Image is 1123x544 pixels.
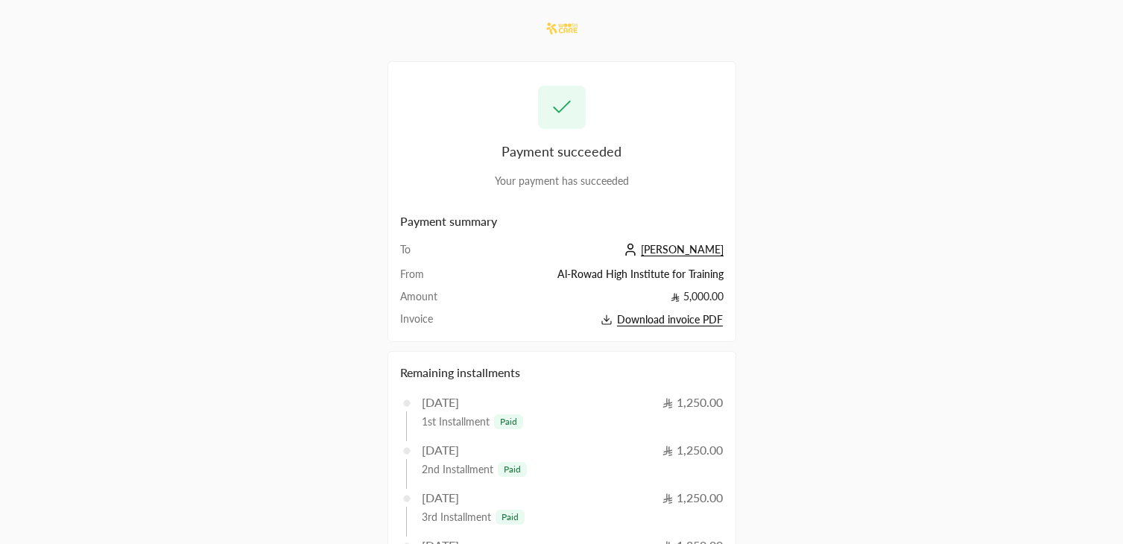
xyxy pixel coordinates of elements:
[422,510,491,525] span: 3rd Installment
[459,311,724,329] button: Download invoice PDF
[641,243,724,256] span: [PERSON_NAME]
[504,464,521,475] span: paid
[617,313,723,326] span: Download invoice PDF
[500,416,517,428] span: paid
[422,462,493,477] span: 2nd Installment
[459,289,724,311] td: 5,000.00
[400,242,459,267] td: To
[542,9,582,49] img: Company Logo
[422,489,460,507] div: [DATE]
[422,441,460,459] div: [DATE]
[400,141,724,162] div: Payment succeeded
[662,395,724,409] span: 1,250.00
[422,393,460,411] div: [DATE]
[620,243,724,256] a: [PERSON_NAME]
[662,490,724,505] span: 1,250.00
[400,174,724,189] div: Your payment has succeeded
[400,289,459,311] td: Amount
[459,267,724,289] td: Al-Rowad High Institute for Training
[502,511,519,523] span: paid
[400,364,724,382] div: Remaining installments
[400,311,459,329] td: Invoice
[400,267,459,289] td: From
[422,414,490,429] span: 1st Installment
[662,443,724,457] span: 1,250.00
[400,212,724,230] h2: Payment summary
